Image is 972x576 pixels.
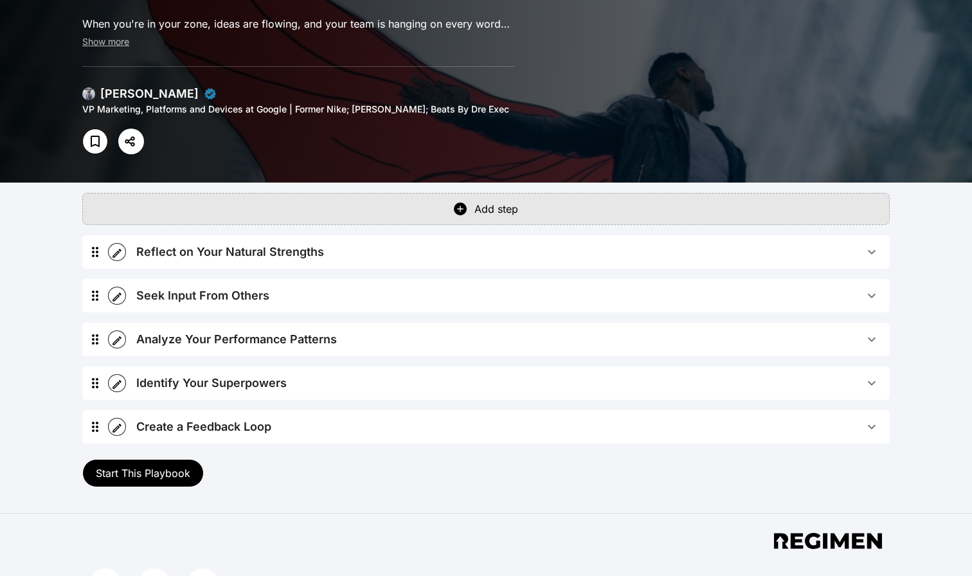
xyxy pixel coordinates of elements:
button: Start This Playbook [82,459,204,487]
button: Seek Input From Others [126,279,890,312]
div: Verified partner - Daryl Butler [204,87,217,100]
button: Identify Your Superpowers [126,366,890,400]
div: Add step [474,201,518,217]
div: Seek Input From Others [136,287,269,305]
div: Reflect on Your Natural Strengths [82,235,890,269]
div: Analyze Your Performance Patterns [82,323,890,356]
button: Add step [82,193,890,225]
div: VP Marketing, Platforms and Devices at Google | Former Nike; [PERSON_NAME]; Beats By Dre Exec [82,103,514,116]
img: avatar of Daryl Butler [82,87,95,100]
div: [PERSON_NAME] [100,85,199,103]
div: Identify Your Superpowers [136,374,287,392]
div: Seek Input From Others [82,279,890,312]
div: Identify Your Superpowers [82,366,890,400]
div: Reflect on Your Natural Strengths [136,243,324,261]
button: Create a Feedback Loop [126,410,890,444]
p: When you're in your zone, ideas are flowing, and your team is hanging on every word? That's your ... [82,15,514,33]
button: Reflect on Your Natural Strengths [126,235,890,269]
div: Analyze Your Performance Patterns [136,330,337,348]
img: app footer logo [774,533,882,549]
div: Create a Feedback Loop [82,410,890,444]
button: Analyze Your Performance Patterns [126,323,890,356]
button: Save [82,129,108,154]
button: Show more [82,35,129,48]
div: Create a Feedback Loop [136,418,271,436]
span: Start This Playbook [96,467,190,480]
